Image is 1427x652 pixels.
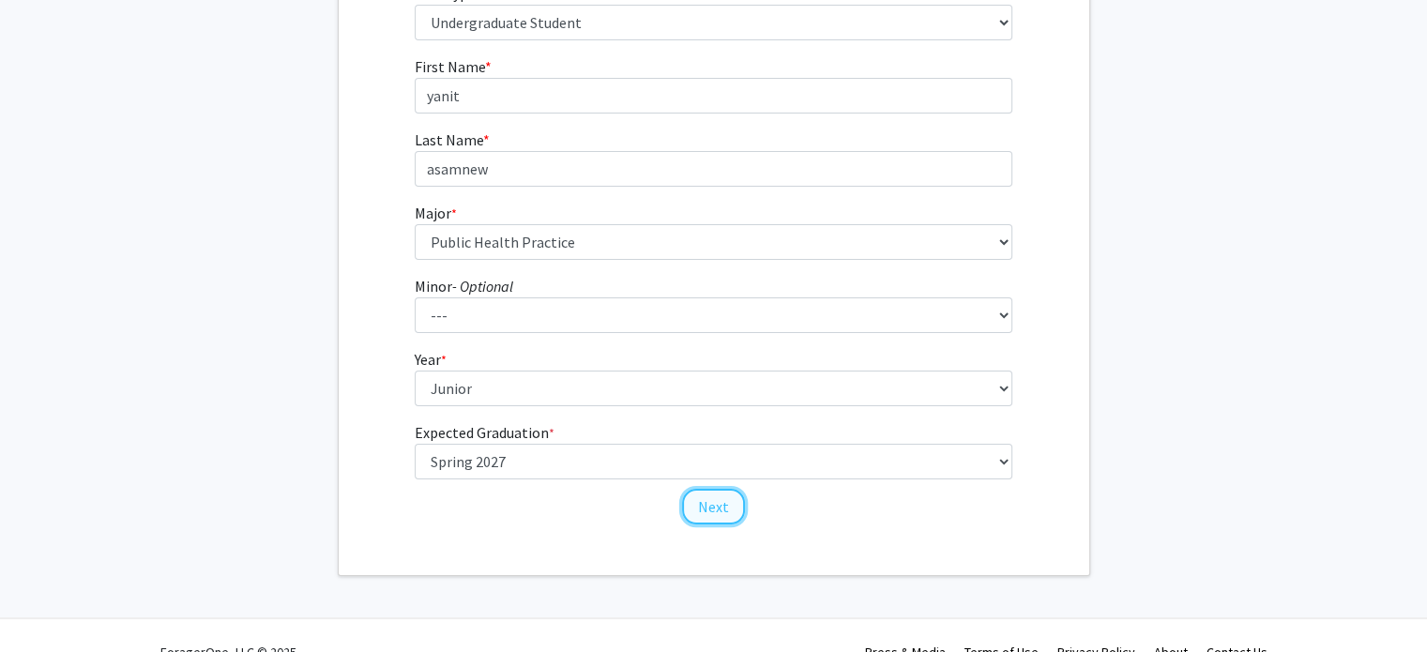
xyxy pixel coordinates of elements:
[682,489,745,524] button: Next
[415,57,485,76] span: First Name
[415,130,483,149] span: Last Name
[415,202,457,224] label: Major
[14,568,80,638] iframe: Chat
[415,421,554,444] label: Expected Graduation
[415,348,447,371] label: Year
[452,277,513,296] i: - Optional
[415,275,513,297] label: Minor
